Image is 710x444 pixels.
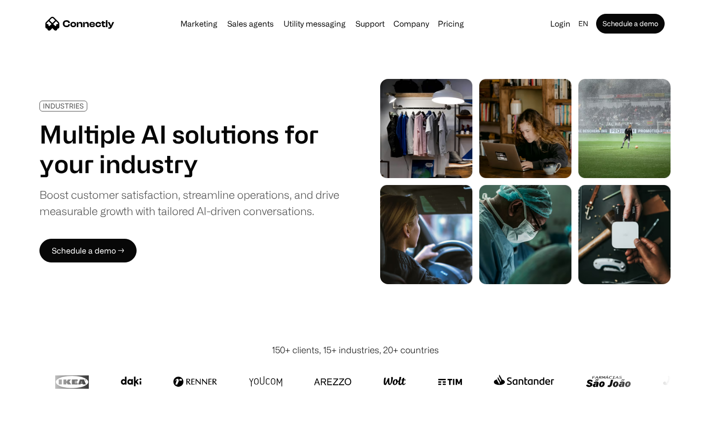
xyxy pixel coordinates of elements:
a: Login [546,17,574,31]
div: en [578,17,588,31]
h1: Multiple AI solutions for your industry [39,119,339,179]
div: 150+ clients, 15+ industries, 20+ countries [272,343,439,357]
a: Support [352,20,389,28]
ul: Language list [20,427,59,441]
div: INDUSTRIES [43,102,84,110]
a: Schedule a demo → [39,239,137,262]
a: Pricing [434,20,468,28]
a: Sales agents [223,20,278,28]
a: Schedule a demo [596,14,665,34]
div: Company [393,17,429,31]
a: Marketing [177,20,221,28]
div: Boost customer satisfaction, streamline operations, and drive measurable growth with tailored AI-... [39,186,339,219]
a: Utility messaging [280,20,350,28]
aside: Language selected: English [10,426,59,441]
